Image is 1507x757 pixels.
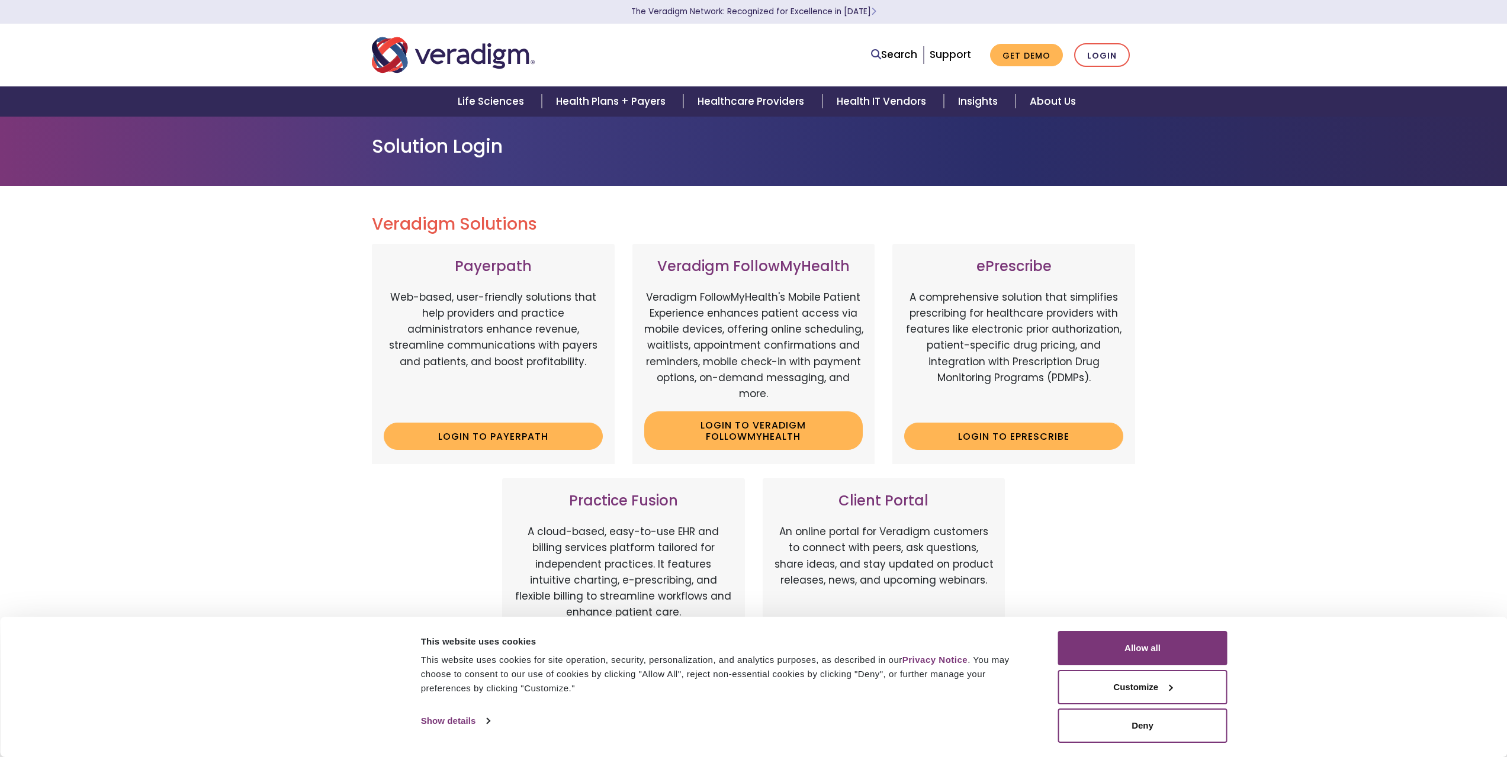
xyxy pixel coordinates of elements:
[871,6,876,17] span: Learn More
[871,47,917,63] a: Search
[683,86,822,117] a: Healthcare Providers
[421,634,1032,649] div: This website uses cookies
[421,653,1032,695] div: This website uses cookies for site operation, security, personalization, and analytics purposes, ...
[904,423,1123,450] a: Login to ePrescribe
[644,289,863,402] p: Veradigm FollowMyHealth's Mobile Patient Experience enhances patient access via mobile devices, o...
[1058,670,1228,704] button: Customize
[990,44,1063,67] a: Get Demo
[384,289,603,414] p: Web-based, user-friendly solutions that help providers and practice administrators enhance revenu...
[421,712,490,730] a: Show details
[384,258,603,275] h3: Payerpath
[775,524,994,620] p: An online portal for Veradigm customers to connect with peers, ask questions, share ideas, and st...
[444,86,542,117] a: Life Sciences
[384,423,603,450] a: Login to Payerpath
[372,135,1136,157] h1: Solution Login
[514,492,733,510] h3: Practice Fusion
[904,258,1123,275] h3: ePrescribe
[775,492,994,510] h3: Client Portal
[631,6,876,17] a: The Veradigm Network: Recognized for Excellence in [DATE]Learn More
[902,655,968,665] a: Privacy Notice
[542,86,683,117] a: Health Plans + Payers
[1058,708,1228,743] button: Deny
[904,289,1123,414] p: A comprehensive solution that simplifies prescribing for healthcare providers with features like ...
[514,524,733,620] p: A cloud-based, easy-to-use EHR and billing services platform tailored for independent practices. ...
[1074,43,1130,67] a: Login
[822,86,944,117] a: Health IT Vendors
[930,47,971,62] a: Support
[372,36,535,75] img: Veradigm logo
[644,258,863,275] h3: Veradigm FollowMyHealth
[1058,631,1228,665] button: Allow all
[644,411,863,450] a: Login to Veradigm FollowMyHealth
[944,86,1016,117] a: Insights
[1016,86,1090,117] a: About Us
[372,214,1136,234] h2: Veradigm Solutions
